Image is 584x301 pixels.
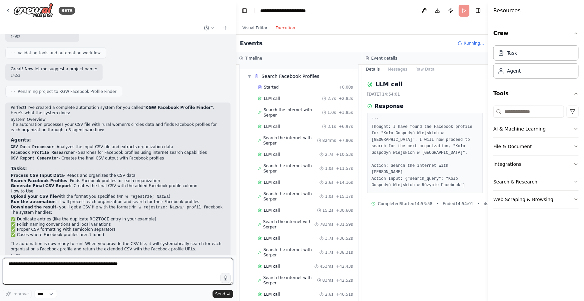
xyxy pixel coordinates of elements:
span: Send [215,291,225,297]
strong: Download the result [11,205,56,209]
code: CSV Report Generator [11,156,59,161]
span: LLM call [264,152,280,157]
span: + 46.51s [336,292,353,297]
span: + 0.00s [338,85,353,90]
span: Validating tools and automation workflow [18,50,101,56]
strong: Process CSV Input Data [11,173,64,178]
span: Search the internet with Serper [263,219,314,230]
span: 1.0s [325,166,333,171]
span: LLM call [264,292,280,297]
code: Nr w rejestrze; Nazwa [118,194,169,199]
span: Improve [12,291,29,297]
span: 453ms [320,264,333,269]
button: Click to speak your automation idea [221,273,231,283]
span: Renaming project to KGW Facebook Profile Finder [18,89,117,94]
span: + 7.80s [338,138,353,143]
span: LLM call [264,124,280,129]
span: Search the internet with Serper [264,191,320,202]
button: Details [362,65,384,74]
div: Crew [493,43,579,84]
button: File & Document [493,138,579,155]
code: Nr w rejestrze; Nazwa; profil facebook [132,205,223,210]
strong: Run the automation [11,199,56,204]
span: 2.6s [325,180,333,185]
button: AI & Machine Learning [493,120,579,138]
strong: "KGW Facebook Profile Finder" [143,105,213,110]
div: 14:52 [11,253,225,258]
li: - it will process each organization and search for their Facebook profiles [11,199,225,205]
span: + 42.43s [336,264,353,269]
h3: Event details [371,56,397,61]
div: 14:52 [11,34,74,39]
li: - Finds Facebook profiles for each organization [11,178,225,184]
h3: Timeline [245,56,262,61]
span: + 2.83s [338,96,353,101]
p: Great! Now let me suggest a project name: [11,67,97,72]
h2: LLM call [375,80,403,89]
span: 1.0s [327,110,336,115]
div: BETA [59,7,75,15]
span: LLM call [264,236,280,241]
span: Running... [464,41,484,46]
li: - Analyzes the input CSV file and extracts organization data [11,145,225,150]
span: + 30.60s [336,208,353,213]
li: ✅ Cases where Facebook profiles aren't found [11,232,225,238]
div: Search Facebook Profiles [262,73,319,80]
li: - Creates the final CSV with the added Facebook profile column [11,183,225,189]
li: - Searches for Facebook profiles using internet search capabilities [11,150,225,156]
button: Integrations [493,155,579,173]
li: - Reads and organizes the CSV data [11,173,225,178]
span: LLM call [264,180,280,185]
button: Tools [493,84,579,103]
span: • [436,201,439,206]
span: 1.0s [325,194,333,199]
span: 3.7s [325,236,333,241]
span: Search the internet with Serper [264,247,320,258]
span: + 3.85s [338,110,353,115]
pre: ``` Thought: I have found the Facebook profile for "Koło Gospodyń Wiejskich w [GEOGRAPHIC_DATA]".... [372,117,479,189]
span: + 6.97s [338,124,353,129]
span: 1.7s [325,250,333,255]
span: Completed [378,201,400,206]
p: The system handles: [11,210,225,215]
span: ▼ [248,74,252,79]
span: + 42.52s [336,278,353,283]
div: Task [507,50,517,56]
span: Search the internet with Serper [263,275,317,286]
strong: Generate Final CSV Report [11,183,71,188]
span: 783ms [320,222,333,227]
button: Visual Editor [239,24,272,32]
span: Started 14:53:58 [400,201,432,206]
h3: Agents: [11,137,225,143]
h4: Resources [493,7,521,15]
span: 2.7s [327,96,336,101]
span: 83ms [322,278,333,283]
span: 824ms [322,138,336,143]
span: • [477,201,480,206]
code: Facebook Profile Researcher [11,150,75,155]
span: Ended 14:54:01 [443,201,473,206]
h2: How to Use: [11,189,225,194]
span: Search the internet with Serper [264,107,322,118]
span: + 11.57s [336,166,353,171]
span: 2.6s [325,292,333,297]
p: The automation processes your CSV file with rural women's circles data and finds Facebook profile... [11,122,225,133]
img: Logo [13,3,53,18]
button: Hide left sidebar [240,6,249,15]
button: Crew [493,24,579,43]
li: ✅ Duplicate entries (like the duplicate ROZTOCE entry in your example) [11,217,225,222]
span: 4 s [484,201,488,206]
span: 15.2s [322,208,333,213]
span: 3.1s [327,124,336,129]
span: + 31.59s [336,222,353,227]
li: with the format you specified ( ) [11,194,225,200]
span: + 15.17s [336,194,353,199]
p: The automation is now ready to run! When you provide the CSV file, it will systematically search ... [11,241,225,252]
h3: Response [375,102,404,110]
h2: Events [240,39,263,48]
div: 14:52 [11,73,97,78]
strong: Search Facebook Profiles [11,178,67,183]
span: LLM call [264,264,280,269]
button: Execution [272,24,299,32]
nav: breadcrumb [260,7,324,14]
